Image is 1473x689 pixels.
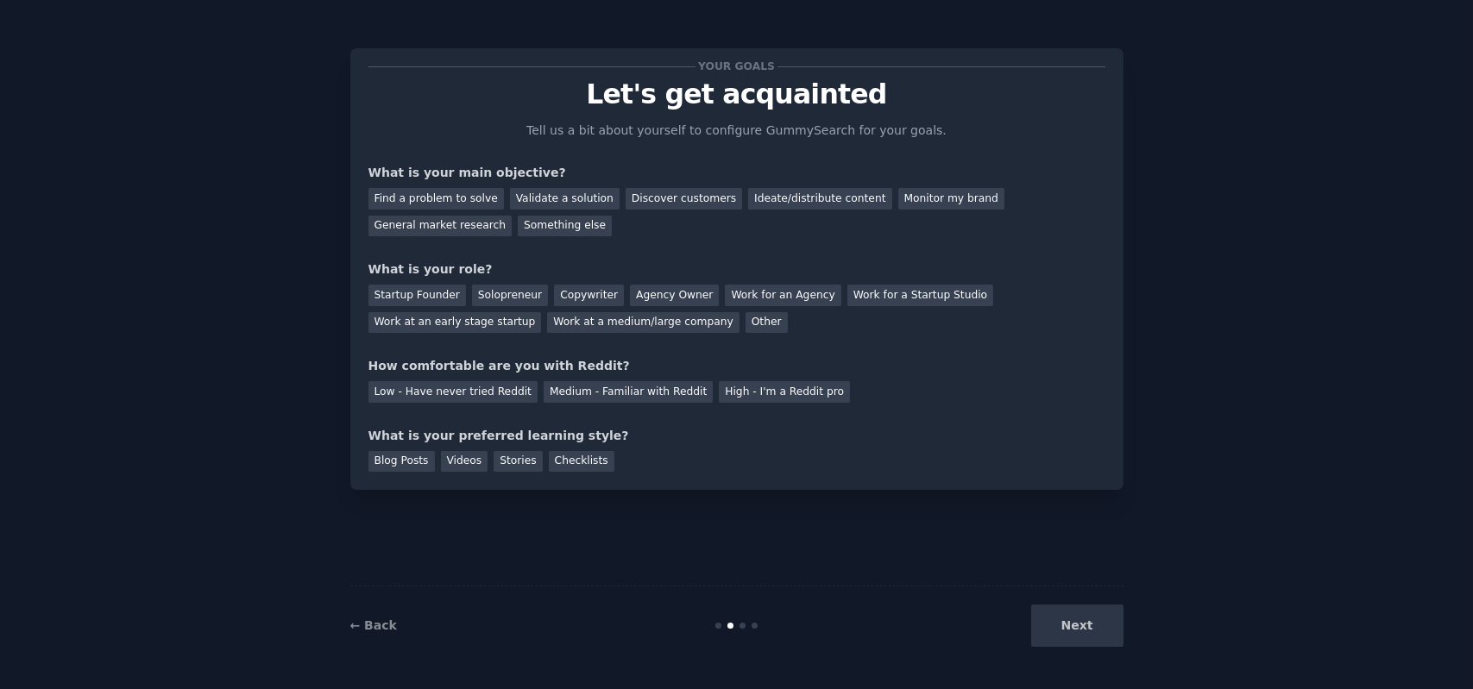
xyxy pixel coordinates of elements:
div: Solopreneur [472,285,548,306]
div: Work for an Agency [725,285,840,306]
div: What is your role? [368,260,1105,279]
div: What is your main objective? [368,164,1105,182]
div: General market research [368,216,513,237]
div: Ideate/distribute content [748,188,891,210]
div: Startup Founder [368,285,466,306]
div: Copywriter [554,285,624,306]
div: Work at an early stage startup [368,312,542,334]
div: Discover customers [626,188,742,210]
p: Let's get acquainted [368,79,1105,110]
div: Work at a medium/large company [547,312,739,334]
div: How comfortable are you with Reddit? [368,357,1105,375]
div: Validate a solution [510,188,620,210]
span: Your goals [696,58,778,76]
div: Monitor my brand [898,188,1004,210]
div: Videos [441,451,488,473]
div: Agency Owner [630,285,719,306]
div: Something else [518,216,612,237]
div: Work for a Startup Studio [847,285,993,306]
div: Find a problem to solve [368,188,504,210]
a: ← Back [350,618,397,632]
div: Blog Posts [368,451,435,473]
div: Checklists [549,451,614,473]
div: Medium - Familiar with Reddit [544,381,713,403]
div: Other [746,312,788,334]
div: Stories [494,451,542,473]
div: High - I'm a Reddit pro [719,381,850,403]
div: What is your preferred learning style? [368,427,1105,445]
div: Low - Have never tried Reddit [368,381,538,403]
p: Tell us a bit about yourself to configure GummySearch for your goals. [519,122,954,140]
